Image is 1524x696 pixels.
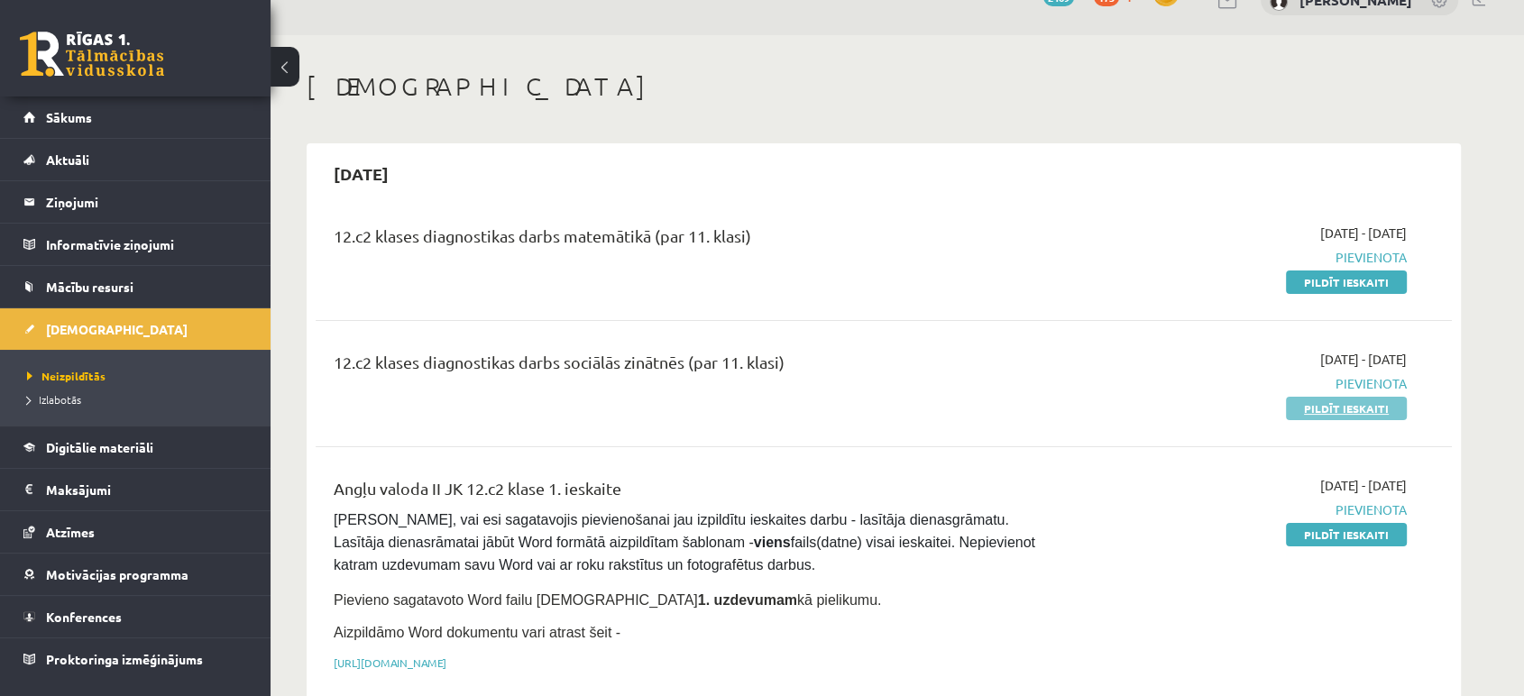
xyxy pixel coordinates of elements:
[46,224,248,265] legend: Informatīvie ziņojumi
[754,535,791,550] strong: viens
[46,279,133,295] span: Mācību resursi
[23,139,248,180] a: Aktuāli
[23,224,248,265] a: Informatīvie ziņojumi
[23,469,248,510] a: Maksājumi
[23,96,248,138] a: Sākums
[23,426,248,468] a: Digitālie materiāli
[46,181,248,223] legend: Ziņojumi
[46,439,153,455] span: Digitālie materiāli
[307,71,1461,102] h1: [DEMOGRAPHIC_DATA]
[23,511,248,553] a: Atzīmes
[20,32,164,77] a: Rīgas 1. Tālmācības vidusskola
[23,308,248,350] a: [DEMOGRAPHIC_DATA]
[1067,374,1407,393] span: Pievienota
[1320,476,1407,495] span: [DATE] - [DATE]
[1286,270,1407,294] a: Pildīt ieskaiti
[27,391,252,408] a: Izlabotās
[1286,523,1407,546] a: Pildīt ieskaiti
[1286,397,1407,420] a: Pildīt ieskaiti
[334,476,1040,509] div: Angļu valoda II JK 12.c2 klase 1. ieskaite
[46,609,122,625] span: Konferences
[334,592,881,608] span: Pievieno sagatavoto Word failu [DEMOGRAPHIC_DATA] kā pielikumu.
[23,638,248,680] a: Proktoringa izmēģinājums
[698,592,797,608] strong: 1. uzdevumam
[334,625,620,640] span: Aizpildāmo Word dokumentu vari atrast šeit -
[1320,224,1407,243] span: [DATE] - [DATE]
[46,651,203,667] span: Proktoringa izmēģinājums
[27,368,252,384] a: Neizpildītās
[46,469,248,510] legend: Maksājumi
[23,266,248,307] a: Mācību resursi
[27,392,81,407] span: Izlabotās
[1320,350,1407,369] span: [DATE] - [DATE]
[1067,248,1407,267] span: Pievienota
[46,524,95,540] span: Atzīmes
[23,181,248,223] a: Ziņojumi
[334,512,1039,572] span: [PERSON_NAME], vai esi sagatavojis pievienošanai jau izpildītu ieskaites darbu - lasītāja dienasg...
[334,224,1040,257] div: 12.c2 klases diagnostikas darbs matemātikā (par 11. klasi)
[23,554,248,595] a: Motivācijas programma
[316,152,407,195] h2: [DATE]
[46,151,89,168] span: Aktuāli
[23,596,248,637] a: Konferences
[46,566,188,582] span: Motivācijas programma
[27,369,106,383] span: Neizpildītās
[46,321,188,337] span: [DEMOGRAPHIC_DATA]
[46,109,92,125] span: Sākums
[334,350,1040,383] div: 12.c2 klases diagnostikas darbs sociālās zinātnēs (par 11. klasi)
[1067,500,1407,519] span: Pievienota
[334,655,446,670] a: [URL][DOMAIN_NAME]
